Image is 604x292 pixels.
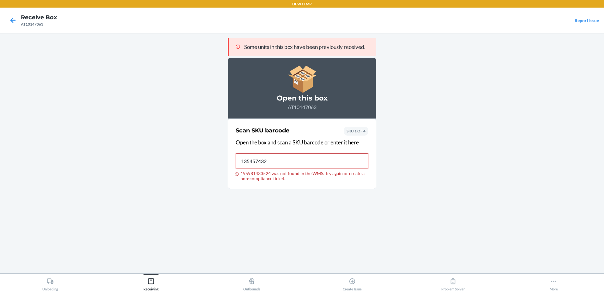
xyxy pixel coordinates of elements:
[101,274,202,291] button: Receiving
[550,275,558,291] div: More
[243,275,260,291] div: Outbounds
[21,21,57,27] div: AT10147063
[575,18,599,23] a: Report Issue
[143,275,159,291] div: Receiving
[201,274,302,291] button: Outbounds
[236,93,368,103] h3: Open this box
[236,103,368,111] p: AT10147063
[343,275,362,291] div: Create Issue
[244,44,365,50] span: Some units in this box have been previously received.
[302,274,403,291] button: Create Issue
[236,126,289,135] h2: Scan SKU barcode
[503,274,604,291] button: More
[236,171,368,181] div: 195981433524 was not found in the WMS. Try again or create a non-compliance ticket.
[236,153,368,168] input: 195981433524 was not found in the WMS. Try again or create a non-compliance ticket.
[292,1,312,7] p: DFW1TMP
[21,13,57,21] h4: Receive Box
[403,274,504,291] button: Problem Solver
[236,138,368,147] p: Open the box and scan a SKU barcode or enter it here
[441,275,465,291] div: Problem Solver
[42,275,58,291] div: Unloading
[347,128,365,134] p: SKU 1 OF 4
